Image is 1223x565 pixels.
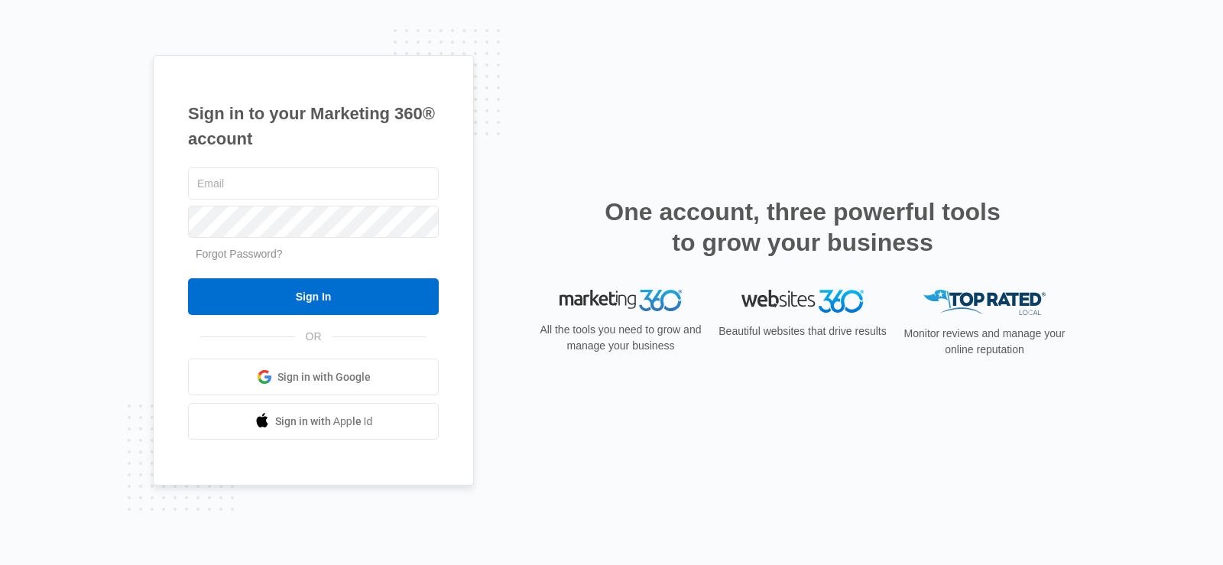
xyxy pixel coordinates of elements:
img: Websites 360 [741,290,864,312]
a: Sign in with Google [188,359,439,395]
img: Marketing 360 [560,290,682,311]
p: Beautiful websites that drive results [717,323,888,339]
a: Forgot Password? [196,248,283,260]
span: Sign in with Apple Id [275,414,373,430]
img: Top Rated Local [923,290,1046,315]
h2: One account, three powerful tools to grow your business [600,196,1005,258]
h1: Sign in to your Marketing 360® account [188,101,439,151]
p: Monitor reviews and manage your online reputation [899,326,1070,358]
span: Sign in with Google [277,369,371,385]
p: All the tools you need to grow and manage your business [535,322,706,354]
span: OR [295,329,333,345]
input: Sign In [188,278,439,315]
a: Sign in with Apple Id [188,403,439,440]
input: Email [188,167,439,200]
